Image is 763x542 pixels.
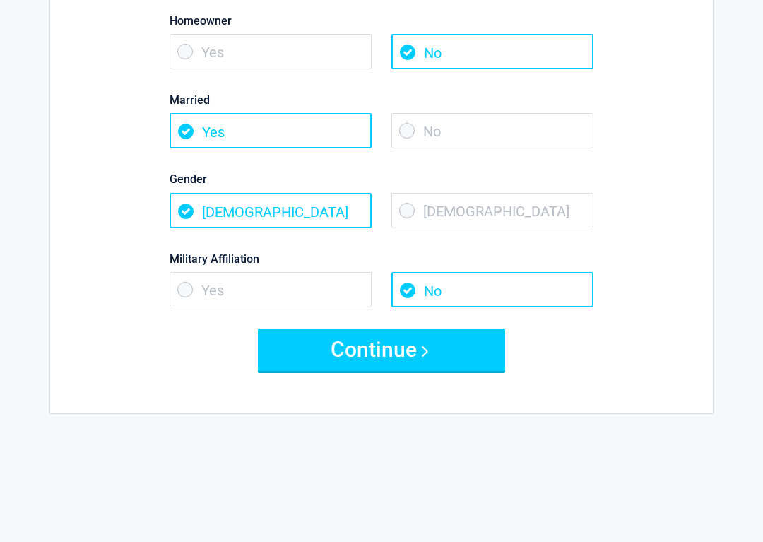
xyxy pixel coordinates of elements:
[391,34,593,69] span: No
[170,170,593,189] label: Gender
[170,11,593,30] label: Homeowner
[170,113,372,148] span: Yes
[170,90,593,110] label: Married
[391,193,593,228] span: [DEMOGRAPHIC_DATA]
[170,193,372,228] span: [DEMOGRAPHIC_DATA]
[170,272,372,307] span: Yes
[170,249,593,269] label: Military Affiliation
[391,113,593,148] span: No
[170,34,372,69] span: Yes
[391,272,593,307] span: No
[258,329,505,371] button: Continue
